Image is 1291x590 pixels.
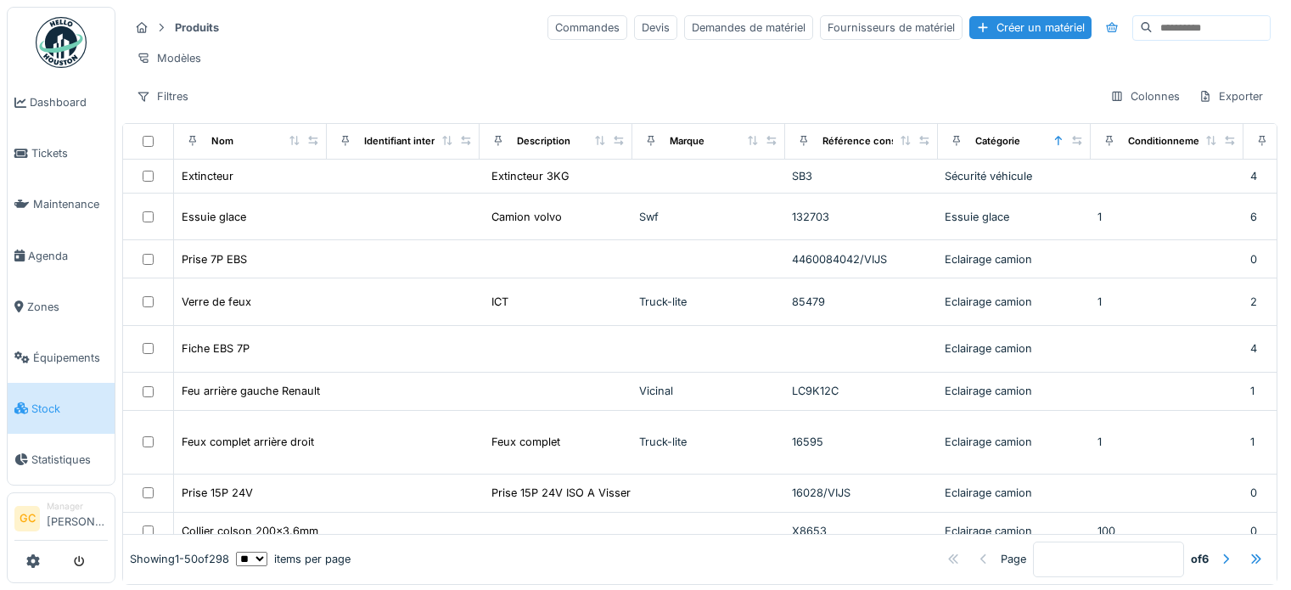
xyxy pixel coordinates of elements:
div: Conditionnement [1128,134,1209,149]
div: Eclairage camion [945,434,1084,450]
div: LC9K12C [792,383,931,399]
div: 16028/VIJS [792,485,931,501]
div: Référence constructeur [822,134,934,149]
div: Page [1001,552,1026,568]
div: Modèles [129,46,209,70]
div: X8653 [792,523,931,539]
img: Badge_color-CXgf-gQk.svg [36,17,87,68]
div: Swf [639,209,778,225]
div: Eclairage camion [945,340,1084,357]
div: Nom [211,134,233,149]
div: Commandes [547,15,627,40]
span: Statistiques [31,452,108,468]
div: Extincteur 3KG [491,168,570,184]
div: Eclairage camion [945,383,1084,399]
div: Truck-lite [639,434,778,450]
span: Dashboard [30,94,108,110]
div: Description [517,134,570,149]
strong: of 6 [1191,552,1209,568]
div: Eclairage camion [945,485,1084,501]
div: Catégorie [975,134,1020,149]
div: Identifiant interne [364,134,446,149]
div: Devis [634,15,677,40]
div: 132703 [792,209,931,225]
div: Fiche EBS 7P [182,340,250,357]
a: Équipements [8,332,115,383]
div: Truck-lite [639,294,778,310]
div: 4460084042/VIJS [792,251,931,267]
div: Colonnes [1103,84,1187,109]
div: Verre de feux [182,294,251,310]
a: Dashboard [8,77,115,128]
div: Sécurité véhicule [945,168,1084,184]
div: Prise 15P 24V [182,485,253,501]
li: [PERSON_NAME] [47,500,108,537]
div: Collier colson 200x3.6mm [182,523,318,539]
div: Showing 1 - 50 of 298 [130,552,229,568]
div: Eclairage camion [945,294,1084,310]
div: 85479 [792,294,931,310]
div: Essuie glace [182,209,246,225]
a: Stock [8,383,115,434]
div: Fournisseurs de matériel [820,15,963,40]
a: Agenda [8,230,115,281]
a: Zones [8,281,115,332]
div: Essuie glace [945,209,1084,225]
div: Prise 7P EBS [182,251,247,267]
div: ICT [491,294,508,310]
div: Eclairage camion [945,251,1084,267]
div: Manager [47,500,108,513]
div: Feu arrière gauche Renault [182,383,320,399]
div: Feux complet arrière droit [182,434,314,450]
div: Demandes de matériel [684,15,813,40]
div: Extincteur [182,168,233,184]
span: Agenda [28,248,108,264]
span: Équipements [33,350,108,366]
div: 1 [1097,294,1237,310]
div: Eclairage camion [945,523,1084,539]
div: Feux complet [491,434,560,450]
a: Maintenance [8,179,115,230]
a: GC Manager[PERSON_NAME] [14,500,108,541]
div: items per page [236,552,351,568]
a: Tickets [8,128,115,179]
div: Vicinal [639,383,778,399]
div: Prise 15P 24V ISO A Visser PVC [491,485,656,501]
div: Marque [670,134,704,149]
span: Maintenance [33,196,108,212]
span: Zones [27,299,108,315]
div: 16595 [792,434,931,450]
div: 1 [1097,209,1237,225]
a: Statistiques [8,434,115,485]
div: 1 [1097,434,1237,450]
div: Exporter [1191,84,1271,109]
div: Créer un matériel [969,16,1092,39]
li: GC [14,506,40,531]
span: Stock [31,401,108,417]
span: Tickets [31,145,108,161]
div: SB3 [792,168,931,184]
div: Filtres [129,84,196,109]
div: Camion volvo [491,209,562,225]
div: 100 [1097,523,1237,539]
strong: Produits [168,20,226,36]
